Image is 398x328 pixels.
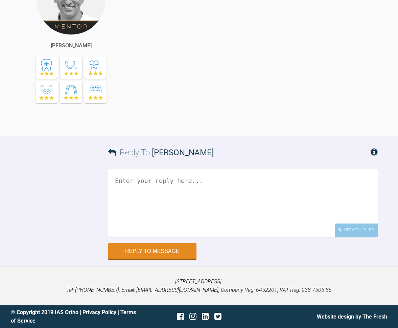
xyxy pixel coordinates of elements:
div: Attach Files [335,224,378,237]
a: Privacy Policy [83,309,116,315]
h3: Reply To [108,146,214,159]
div: © Copyright 2019 IAS Ortho | | [11,308,136,325]
button: Reply to Message [108,243,196,259]
p: [STREET_ADDRESS]. Tel: [PHONE_NUMBER], Email: [EMAIL_ADDRESS][DOMAIN_NAME], Company Reg: 6452201,... [11,277,387,295]
div: [PERSON_NAME] [51,41,92,50]
span: [PERSON_NAME] [152,148,214,157]
a: Website design by The Fresh [317,313,387,320]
